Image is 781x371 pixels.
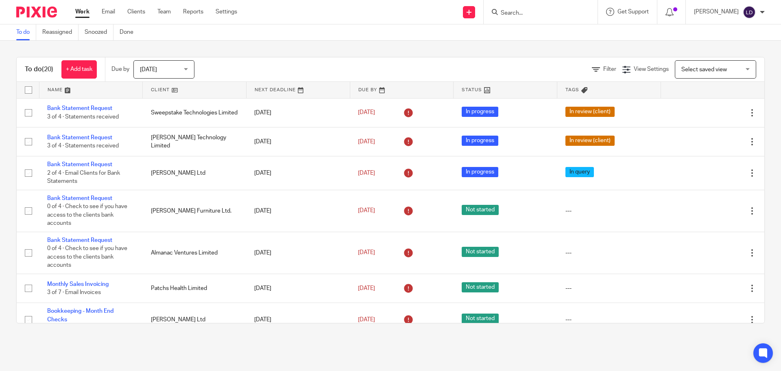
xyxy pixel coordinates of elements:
td: Almanac Ventures Limited [143,232,247,274]
td: Sweepstake Technologies Limited [143,98,247,127]
a: Reassigned [42,24,79,40]
a: Team [157,8,171,16]
a: Clients [127,8,145,16]
span: View Settings [634,66,669,72]
span: Not started [462,247,499,257]
a: Bank Statement Request [47,135,112,140]
td: [DATE] [246,190,350,232]
span: In query [565,167,594,177]
span: Not started [462,282,499,292]
div: --- [565,284,653,292]
td: [PERSON_NAME] Technology Limited [143,127,247,156]
span: In progress [462,136,498,146]
span: Filter [603,66,616,72]
p: Due by [111,65,129,73]
span: In review (client) [565,136,615,146]
span: [DATE] [358,285,375,291]
span: Select saved view [681,67,727,72]
span: [DATE] [358,170,375,176]
span: 0 of 4 · Check to see if you have access to the clients bank accounts [47,246,127,268]
td: [DATE] [246,232,350,274]
td: [DATE] [246,127,350,156]
td: [DATE] [246,98,350,127]
img: Pixie [16,7,57,18]
a: Bank Statement Request [47,195,112,201]
a: Work [75,8,89,16]
img: svg%3E [743,6,756,19]
a: Bookkeeping - Month End Checks [47,308,113,322]
div: --- [565,207,653,215]
span: In progress [462,107,498,117]
span: [DATE] [358,250,375,256]
p: [PERSON_NAME] [694,8,739,16]
td: [DATE] [246,156,350,190]
span: In review (client) [565,107,615,117]
td: [PERSON_NAME] Ltd [143,156,247,190]
span: Not started [462,205,499,215]
td: [DATE] [246,303,350,336]
a: Bank Statement Request [47,237,112,243]
a: Monthly Sales Invoicing [47,281,109,287]
span: 3 of 7 · Email Invoices [47,290,101,295]
a: Done [120,24,140,40]
div: --- [565,316,653,324]
span: 2 of 4 · Email Clients for Bank Statements [47,170,120,184]
a: Bank Statement Request [47,105,112,111]
a: + Add task [61,60,97,79]
span: Get Support [617,9,649,15]
span: [DATE] [358,208,375,214]
a: Email [102,8,115,16]
span: [DATE] [358,110,375,116]
span: [DATE] [358,139,375,145]
div: --- [565,249,653,257]
a: To do [16,24,36,40]
span: 0 of 4 · Check to see if you have access to the clients bank accounts [47,204,127,226]
td: [PERSON_NAME] Ltd [143,303,247,336]
a: Reports [183,8,203,16]
td: [PERSON_NAME] Furniture Ltd. [143,190,247,232]
span: Tags [565,88,579,92]
h1: To do [25,65,53,74]
a: Settings [216,8,237,16]
span: (20) [42,66,53,72]
td: [DATE] [246,274,350,303]
span: 3 of 4 · Statements received [47,143,119,149]
span: Not started [462,314,499,324]
a: Snoozed [85,24,113,40]
span: [DATE] [140,67,157,72]
span: In progress [462,167,498,177]
input: Search [500,10,573,17]
span: 3 of 4 · Statements received [47,114,119,120]
span: [DATE] [358,317,375,323]
a: Bank Statement Request [47,162,112,167]
td: Patchs Health Limited [143,274,247,303]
